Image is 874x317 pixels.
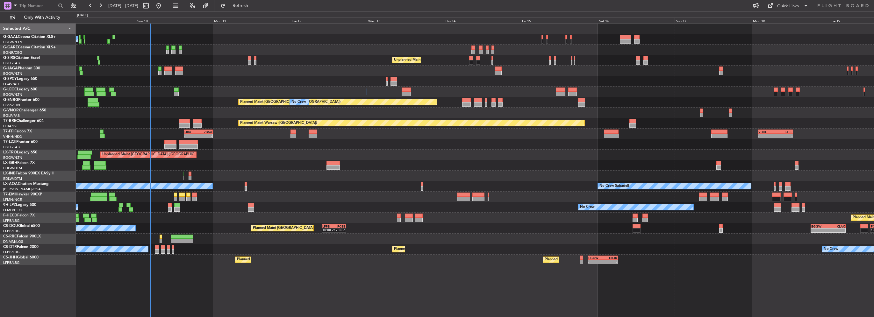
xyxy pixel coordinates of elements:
span: LX-AOA [3,182,18,186]
a: LFPB/LBG [3,250,20,255]
span: LX-TRO [3,151,17,154]
div: EGGW [588,256,603,260]
div: No Crew [291,97,306,107]
div: VHHH [758,130,776,134]
div: Mon 11 [213,18,290,23]
span: 9H-LPZ [3,203,16,207]
div: No Crew [824,244,838,254]
span: T7-BRE [3,119,16,123]
div: Unplanned Maint [GEOGRAPHIC_DATA] ([GEOGRAPHIC_DATA]) [102,150,207,159]
span: T7-LZZI [3,140,16,144]
div: [DATE] [77,13,88,18]
div: 17:30 Z [334,228,345,232]
span: CS-DTR [3,245,17,249]
div: HKJK [603,256,617,260]
div: - [758,134,776,138]
div: Thu 14 [444,18,521,23]
a: LX-INBFalcon 900EX EASy II [3,172,54,175]
div: LFPB [322,224,334,228]
div: - [811,229,828,232]
a: CS-DTRFalcon 2000 [3,245,39,249]
span: G-ENRG [3,98,18,102]
a: G-ENRGPraetor 600 [3,98,39,102]
div: Planned Maint Warsaw ([GEOGRAPHIC_DATA]) [240,118,317,128]
a: [PERSON_NAME]/QSA [3,187,41,192]
a: DNMM/LOS [3,239,23,244]
span: LX-INB [3,172,16,175]
div: FCBB [334,224,345,228]
div: LTFE [776,130,793,134]
div: - [603,260,617,264]
span: Only With Activity [17,15,67,20]
a: G-GARECessna Citation XLS+ [3,46,56,49]
span: CS-DOU [3,224,18,228]
span: G-LEGC [3,88,17,91]
a: LX-AOACitation Mustang [3,182,49,186]
div: Planned Maint Sofia [394,244,426,254]
a: 9H-LPZLegacy 500 [3,203,36,207]
a: CS-DOUGlobal 6500 [3,224,40,228]
a: F-HECDFalcon 7X [3,214,35,217]
a: LFMD/CEQ [3,208,22,213]
span: CS-JHH [3,256,17,259]
a: EGLF/FAB [3,61,20,66]
a: EGLF/FAB [3,113,20,118]
a: T7-FFIFalcon 7X [3,130,32,133]
a: EDLW/DTM [3,166,22,171]
a: EGGW/LTN [3,155,22,160]
div: - [198,134,212,138]
a: LX-GBHFalcon 7X [3,161,35,165]
a: G-VNORChallenger 650 [3,109,46,112]
a: EGSS/STN [3,103,20,108]
a: LTBA/ISL [3,124,18,129]
span: F-HECD [3,214,17,217]
div: Planned Maint [GEOGRAPHIC_DATA] ([GEOGRAPHIC_DATA]) [545,255,645,264]
button: Quick Links [764,1,812,11]
div: - [184,134,198,138]
a: EGNR/CEG [3,50,22,55]
a: LFMN/NCE [3,197,22,202]
span: T7-EMI [3,193,16,196]
span: [DATE] - [DATE] [108,3,138,9]
input: Trip Number [19,1,56,11]
div: Planned Maint [GEOGRAPHIC_DATA] ([GEOGRAPHIC_DATA]) [253,223,353,233]
a: LFPB/LBG [3,229,20,234]
div: - [776,134,793,138]
span: G-SPCY [3,77,17,81]
a: CS-RRCFalcon 900LX [3,235,41,238]
div: Sat 9 [59,18,136,23]
a: EGGW/LTN [3,71,22,76]
div: No Crew Sabadell [599,181,629,191]
div: - [828,229,845,232]
div: Fri 15 [521,18,598,23]
a: CS-JHHGlobal 6000 [3,256,39,259]
a: G-SIRSCitation Excel [3,56,40,60]
div: KLAX [828,224,845,228]
a: EGLF/FAB [3,145,20,150]
div: EGGW [811,224,828,228]
div: 10:00 Z [322,228,334,232]
div: ZBAA [198,130,212,134]
a: G-JAGAPhenom 300 [3,67,40,70]
a: EGGW/LTN [3,92,22,97]
span: G-VNOR [3,109,19,112]
a: LX-TROLegacy 650 [3,151,37,154]
div: Planned Maint [GEOGRAPHIC_DATA] ([GEOGRAPHIC_DATA]) [240,97,340,107]
a: EDLW/DTM [3,176,22,181]
a: LGAV/ATH [3,82,20,87]
a: VHHH/HKG [3,134,22,139]
button: Refresh [218,1,256,11]
a: LFPB/LBG [3,218,20,223]
span: LX-GBH [3,161,17,165]
div: Sat 16 [598,18,675,23]
div: Wed 13 [367,18,444,23]
a: LFPB/LBG [3,260,20,265]
span: G-GARE [3,46,18,49]
div: Mon 18 [752,18,829,23]
a: T7-BREChallenger 604 [3,119,44,123]
div: Tue 12 [290,18,367,23]
a: G-SPCYLegacy 650 [3,77,37,81]
div: Sun 17 [675,18,752,23]
span: G-JAGA [3,67,18,70]
div: Unplanned Maint [GEOGRAPHIC_DATA] ([GEOGRAPHIC_DATA]) [394,55,499,65]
